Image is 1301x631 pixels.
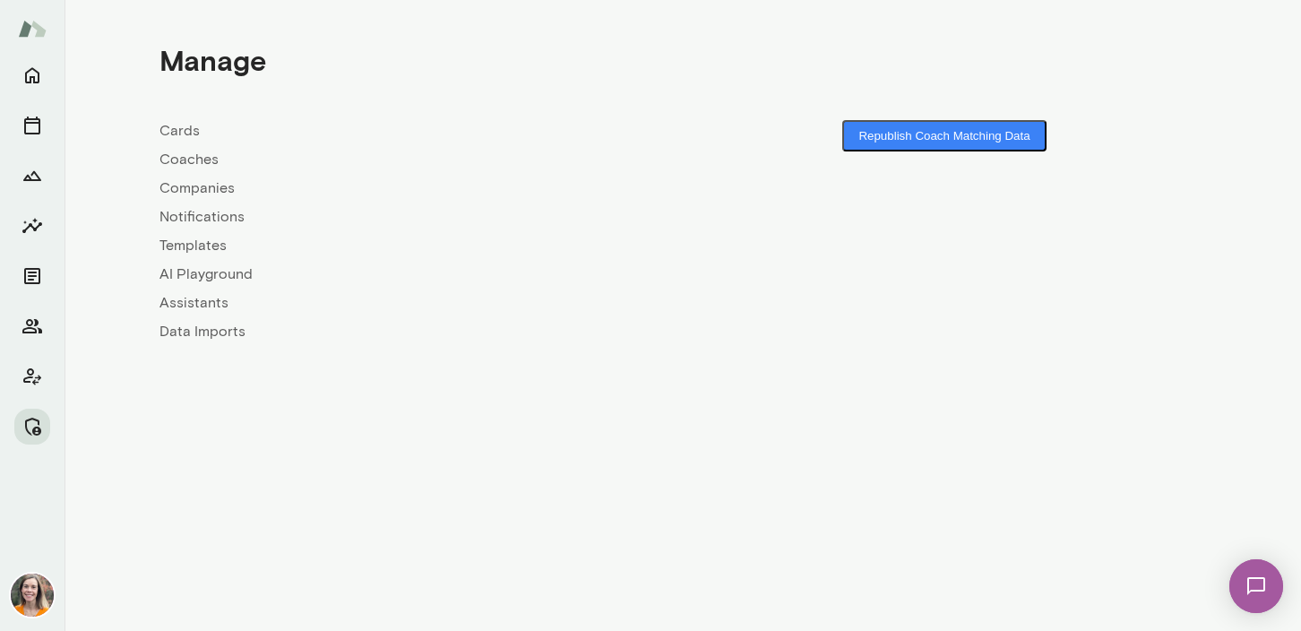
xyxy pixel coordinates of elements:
button: Republish Coach Matching Data [842,120,1046,151]
a: Coaches [159,149,683,170]
img: Carrie Kelly [11,574,54,617]
a: Assistants [159,292,683,314]
a: Templates [159,235,683,256]
a: Companies [159,177,683,199]
button: Documents [14,258,50,294]
button: Manage [14,409,50,445]
button: Insights [14,208,50,244]
button: Client app [14,359,50,394]
h4: Manage [159,43,266,77]
a: AI Playground [159,264,683,285]
button: Growth Plan [14,158,50,194]
a: Data Imports [159,321,683,342]
a: Cards [159,120,683,142]
a: Notifications [159,206,683,228]
button: Sessions [14,108,50,143]
button: Members [14,308,50,344]
button: Home [14,57,50,93]
img: Mento [18,12,47,46]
